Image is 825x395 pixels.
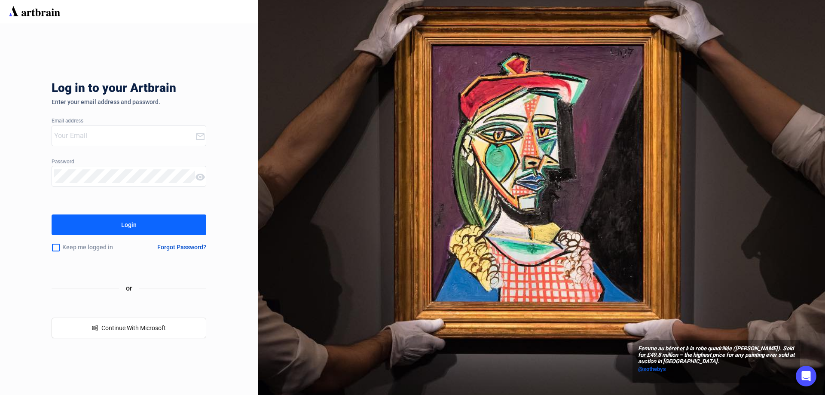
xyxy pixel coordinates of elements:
div: Enter your email address and password. [52,98,206,105]
div: Log in to your Artbrain [52,81,309,98]
div: Password [52,159,206,165]
a: @sothebys [638,365,794,374]
span: Femme au béret et à la robe quadrillée ([PERSON_NAME]). Sold for £49.8 million – the highest pric... [638,346,794,365]
div: Email address [52,118,206,124]
div: Forgot Password? [157,244,206,251]
button: windowsContinue With Microsoft [52,318,206,338]
span: @sothebys [638,366,666,372]
span: or [119,283,139,294]
div: Login [121,218,137,232]
span: Continue With Microsoft [101,325,166,331]
button: Login [52,214,206,235]
div: Keep me logged in [52,239,137,257]
input: Your Email [54,129,195,143]
div: Open Intercom Messenger [796,366,816,386]
span: windows [92,325,98,331]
